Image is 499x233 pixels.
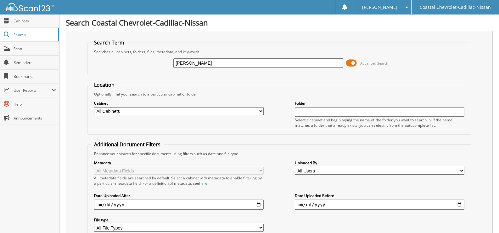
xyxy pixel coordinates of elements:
[14,46,56,51] span: Scan
[94,193,264,198] label: Date Uploaded After
[295,160,464,166] label: Uploaded By
[6,3,53,11] img: scan123-logo-white.svg
[66,17,493,28] h1: Search Coastal Chevrolet-Cadillac-Nissan
[14,18,56,24] span: Cabinets
[91,39,127,46] legend: Search Term
[420,5,491,9] span: Coastal Chevrolet-Cadillac-Nissan
[91,81,118,88] legend: Location
[14,88,52,93] span: User Reports
[468,203,499,233] iframe: Chat Widget
[295,200,464,210] input: end
[94,160,264,166] label: Metadata
[360,61,388,66] span: Advanced Search
[14,60,56,65] span: Reminders
[295,101,464,106] label: Folder
[295,193,464,198] label: Date Uploaded Before
[91,49,468,55] div: Searches all cabinets, folders, files, metadata, and keywords
[14,74,56,79] span: Bookmarks
[94,200,264,210] input: start
[14,102,56,107] span: Help
[94,101,264,106] label: Cabinet
[199,181,207,186] a: here
[94,175,264,186] div: All metadata fields are searched by default. Select a cabinet with metadata to enable filtering b...
[295,117,464,128] div: Select a cabinet and begin typing the name of the folder you want to search in. If the name match...
[14,115,56,121] span: Announcements
[14,32,55,38] span: Search
[91,141,164,148] legend: Additional Document Filters
[91,151,468,156] div: Enhance your search for specific documents using filters such as date and file type.
[91,91,468,97] div: Optionally limit your search to a particular cabinet or folder
[362,5,397,9] span: [PERSON_NAME]
[94,217,264,223] label: File type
